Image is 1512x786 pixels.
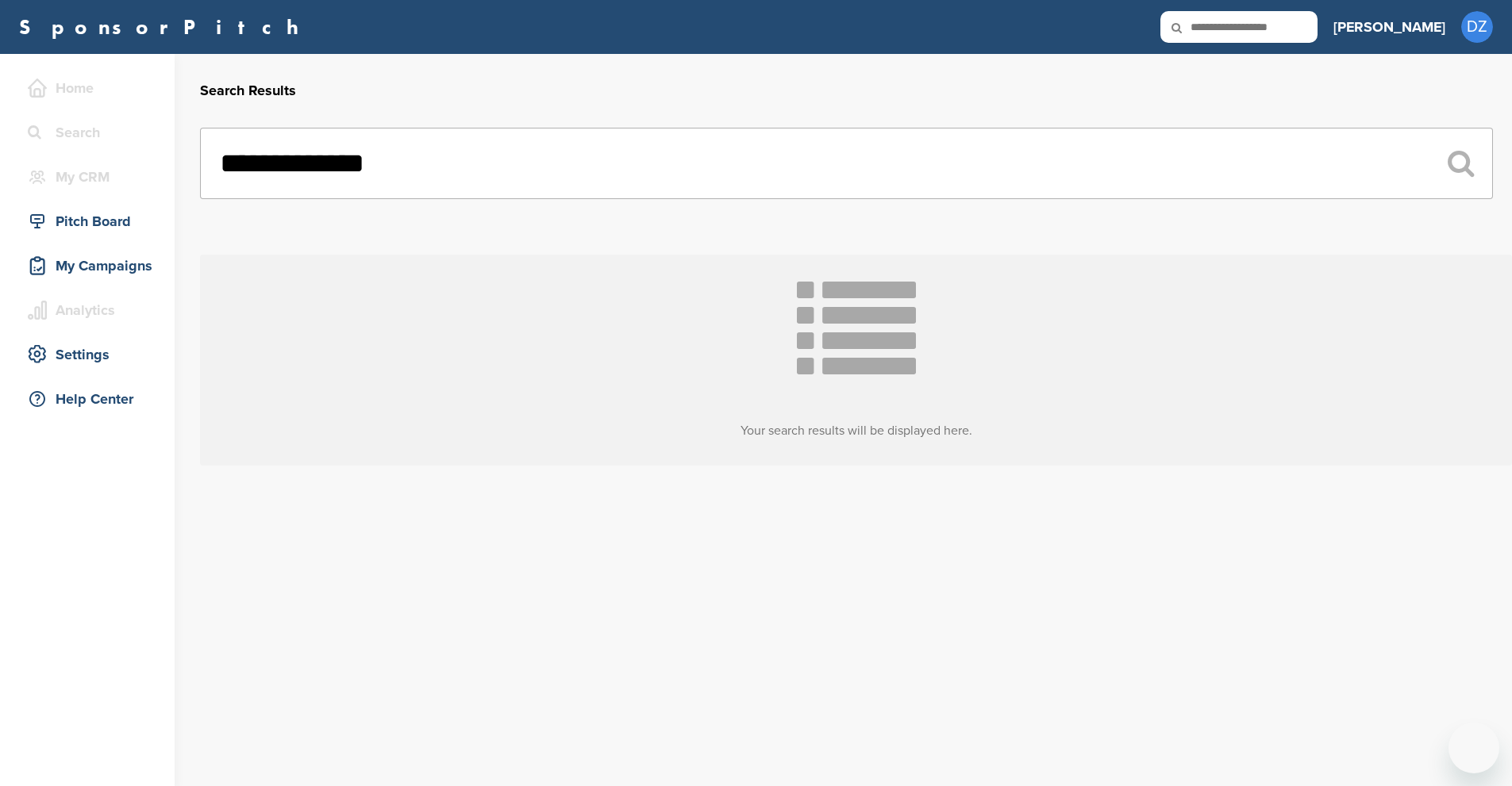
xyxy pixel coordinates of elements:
a: My Campaigns [16,247,159,284]
a: Settings [16,336,159,373]
div: Pitch Board [24,207,159,236]
div: Help Center [24,385,159,413]
a: Pitch Board [16,203,159,240]
a: Help Center [16,381,159,417]
div: Search [24,118,159,147]
div: Home [24,74,159,102]
h3: Your search results will be displayed here. [200,421,1512,440]
a: SponsorPitch [19,17,309,37]
a: My CRM [16,159,159,195]
a: [PERSON_NAME] [1333,10,1445,44]
div: My Campaigns [24,251,159,280]
a: Analytics [16,292,159,328]
div: Analytics [24,296,159,324]
h3: [PERSON_NAME] [1333,16,1445,38]
a: Home [16,70,159,106]
h2: Search Results [200,80,1493,102]
iframe: Botão para abrir a janela de mensagens [1449,723,1499,773]
div: Settings [24,340,159,369]
div: My CRM [24,163,159,191]
a: Search [16,114,159,151]
span: DZ [1461,11,1493,43]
